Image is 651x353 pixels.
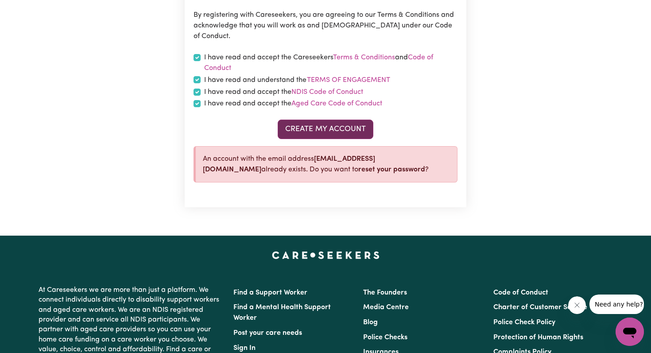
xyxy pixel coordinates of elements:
[203,155,375,173] b: [EMAIL_ADDRESS][DOMAIN_NAME]
[306,74,391,86] button: I have read and understand the
[204,52,457,74] label: I have read and accept the Careseekers and
[272,252,380,259] a: Careseekers home page
[363,289,407,296] a: The Founders
[568,296,586,314] iframe: Close message
[589,295,644,314] iframe: Message from company
[194,146,457,182] div: An account with the email address already exists. Do you want to ?
[278,120,373,139] button: Create My Account
[233,330,302,337] a: Post your care needs
[363,334,407,341] a: Police Checks
[291,100,382,107] a: Aged Care Code of Conduct
[363,319,378,326] a: Blog
[493,304,587,311] a: Charter of Customer Service
[233,289,307,296] a: Find a Support Worker
[204,87,363,97] label: I have read and accept the
[291,89,363,96] a: NDIS Code of Conduct
[363,304,409,311] a: Media Centre
[616,318,644,346] iframe: Button to launch messaging window
[204,54,433,72] a: Code of Conduct
[333,54,395,61] a: Terms & Conditions
[493,334,583,341] a: Protection of Human Rights
[233,304,331,322] a: Find a Mental Health Support Worker
[204,74,391,86] label: I have read and understand the
[358,166,425,173] a: reset your password
[204,98,382,109] label: I have read and accept the
[493,289,548,296] a: Code of Conduct
[493,319,555,326] a: Police Check Policy
[233,345,256,352] a: Sign In
[194,10,457,42] p: By registering with Careseekers, you are agreeing to our Terms & Conditions and acknowledge that ...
